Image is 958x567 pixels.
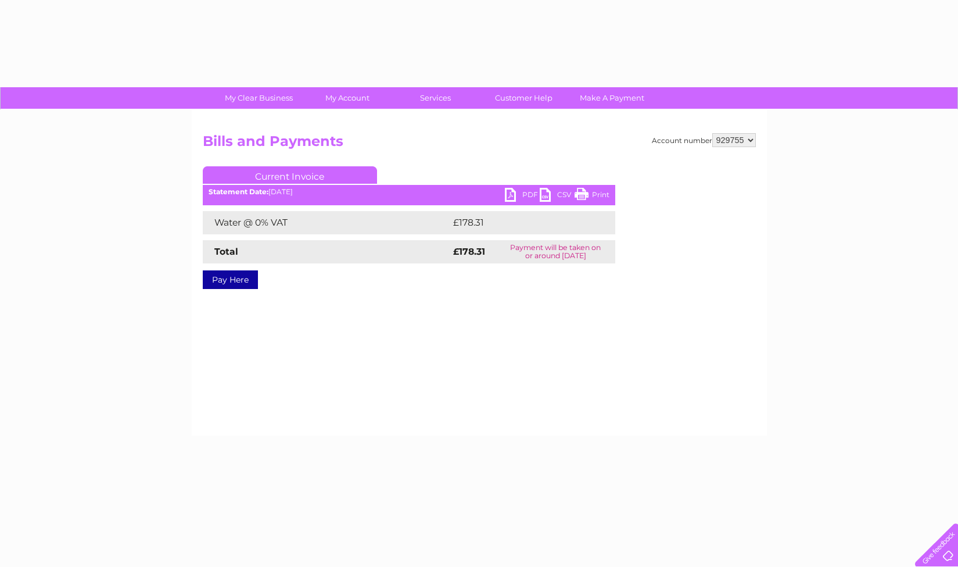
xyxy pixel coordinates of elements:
[211,87,307,109] a: My Clear Business
[505,188,540,205] a: PDF
[209,187,268,196] b: Statement Date:
[450,211,593,234] td: £178.31
[203,188,615,196] div: [DATE]
[476,87,572,109] a: Customer Help
[203,211,450,234] td: Water @ 0% VAT
[203,270,258,289] a: Pay Here
[214,246,238,257] strong: Total
[299,87,395,109] a: My Account
[496,240,615,263] td: Payment will be taken on or around [DATE]
[203,133,756,155] h2: Bills and Payments
[387,87,483,109] a: Services
[203,166,377,184] a: Current Invoice
[453,246,485,257] strong: £178.31
[652,133,756,147] div: Account number
[575,188,609,205] a: Print
[564,87,660,109] a: Make A Payment
[540,188,575,205] a: CSV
